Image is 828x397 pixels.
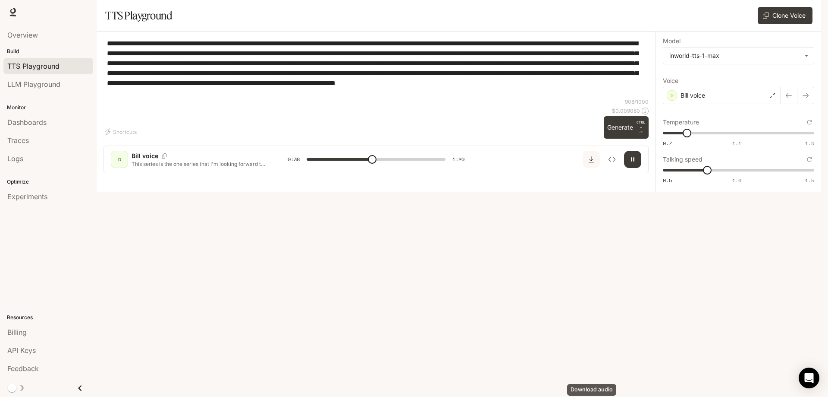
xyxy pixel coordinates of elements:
[637,120,645,135] p: ⏎
[663,177,672,184] span: 0.5
[663,78,678,84] p: Voice
[663,140,672,147] span: 0.7
[604,116,649,139] button: GenerateCTRL +⏎
[681,91,705,100] p: Bill voice
[805,118,814,127] button: Reset to default
[805,140,814,147] span: 1.5
[603,151,621,168] button: Inspect
[732,140,741,147] span: 1.1
[132,152,158,160] p: Bill voice
[158,153,170,159] button: Copy Voice ID
[288,155,300,164] span: 0:38
[663,156,703,162] p: Talking speed
[758,7,812,24] button: Clone Voice
[113,152,126,166] div: D
[105,7,172,24] h1: TTS Playground
[805,177,814,184] span: 1.5
[132,160,267,168] p: This series is the one series that I'm looking forward to. I can't wait for Prometheus 3. [PERSON...
[732,177,741,184] span: 1.0
[805,155,814,164] button: Reset to default
[452,155,464,164] span: 1:20
[583,151,600,168] button: Download audio
[567,384,616,396] div: Download audio
[663,38,681,44] p: Model
[625,98,649,105] p: 908 / 1000
[663,48,814,64] div: inworld-tts-1-max
[637,120,645,130] p: CTRL +
[663,119,699,125] p: Temperature
[103,125,140,139] button: Shortcuts
[799,368,819,388] div: Open Intercom Messenger
[669,51,800,60] div: inworld-tts-1-max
